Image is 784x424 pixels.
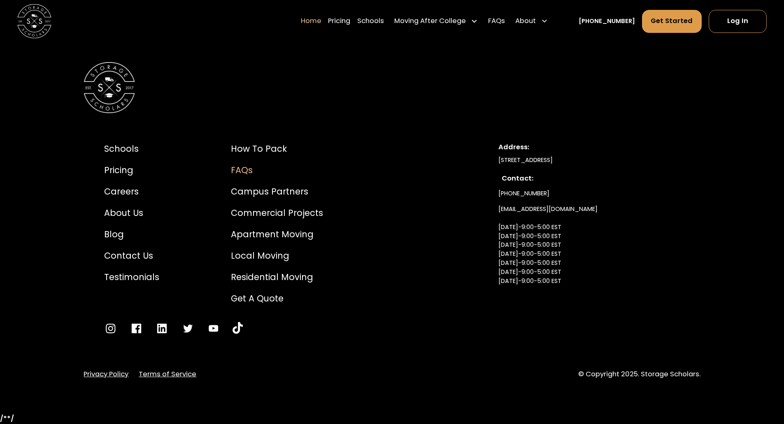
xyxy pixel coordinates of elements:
a: Schools [357,9,384,33]
img: Storage Scholars main logo [17,4,51,38]
a: [EMAIL_ADDRESS][DOMAIN_NAME][DATE]-9:00-5:00 EST[DATE]-9:00-5:00 EST[DATE]-9:00-5:00 EST[DATE]-9:... [498,202,598,307]
a: Careers [104,185,159,198]
div: © Copyright 2025. Storage Scholars. [578,369,700,380]
a: Go to LinkedIn [156,322,168,335]
a: Terms of Service [139,369,196,380]
a: Get a Quote [231,292,323,305]
a: Local Moving [231,249,323,262]
a: Get Started [642,10,702,33]
a: Blog [104,228,159,241]
a: Pricing [104,164,159,176]
a: Testimonials [104,271,159,283]
a: Go to Twitter [181,322,194,335]
a: Go to Facebook [130,322,143,335]
a: Pricing [328,9,350,33]
a: Log In [709,10,767,33]
a: Campus Partners [231,185,323,198]
a: Go to Instagram [104,322,117,335]
a: How to Pack [231,142,323,155]
a: Home [301,9,321,33]
div: Moving After College [391,9,482,33]
a: FAQs [488,9,505,33]
div: Contact: [502,174,676,184]
div: Moving After College [394,16,466,27]
a: [PHONE_NUMBER] [579,17,635,26]
div: [STREET_ADDRESS] [498,156,680,165]
div: About [515,16,536,27]
a: Apartment Moving [231,228,323,241]
a: FAQs [231,164,323,176]
a: Schools [104,142,159,155]
a: About Us [104,206,159,219]
a: Privacy Policy [84,369,128,380]
a: Contact Us [104,249,159,262]
a: Residential Moving [231,271,323,283]
a: Commercial Projects [231,206,323,219]
a: Go to YouTube [233,322,243,335]
div: About [512,9,551,33]
a: [PHONE_NUMBER] [498,185,549,201]
div: Address: [498,142,680,153]
img: Storage Scholars Logomark. [84,62,135,114]
a: Go to YouTube [207,322,220,335]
